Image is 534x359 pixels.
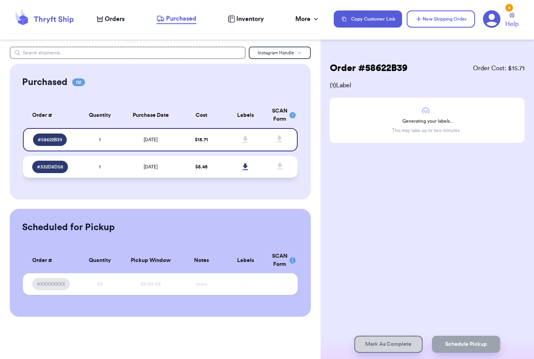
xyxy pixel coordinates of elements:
span: - [279,282,281,286]
input: Search shipments... [10,47,246,59]
span: - [244,282,246,286]
span: [DATE] [144,137,158,142]
div: SCAN Form [272,252,288,269]
span: Help [505,19,518,29]
a: Help [505,13,518,29]
h2: Purchased [22,76,68,88]
div: 4 [505,4,513,12]
span: Order Cost: $ 15.71 [473,64,525,73]
th: Quantity [78,248,121,273]
h2: Order # 58622B39 [330,62,407,75]
span: # 332D8D58 [37,164,63,170]
span: xxxxx [196,282,207,286]
button: New Shipping Order [407,10,475,28]
h2: Scheduled for Pickup [22,221,115,234]
span: Generating your labels... [402,118,453,124]
a: Orders [97,14,125,24]
th: Pickup Window [122,248,180,273]
th: Order # [23,102,78,128]
p: This may take up to two minutes [392,127,459,134]
span: # 58622B39 [38,137,62,143]
th: Purchase Date [122,102,180,128]
span: 02 [72,78,85,86]
a: 4 [483,10,501,28]
a: Purchased [156,14,196,24]
button: Instagram Handle [249,47,311,59]
span: Orders [105,14,125,24]
span: ( 1 ) Label [330,81,525,90]
span: $ 15.71 [195,137,208,142]
th: Quantity [78,102,121,128]
span: 1 [99,165,101,169]
span: $ 6.45 [195,165,208,169]
button: Mark As Complete [354,336,423,353]
span: XX [97,282,102,286]
span: 1 [99,137,101,142]
span: Inventory [236,14,264,24]
a: Inventory [228,14,264,24]
button: Copy Customer Link [334,10,402,28]
th: Labels [224,102,267,128]
div: More [295,14,320,24]
th: Labels [224,248,267,273]
th: Cost [179,102,223,128]
th: Notes [179,248,223,273]
span: #XXXXXXXX [37,281,65,287]
span: Instagram Handle [258,50,294,55]
button: Schedule Pickup [432,336,500,353]
th: Order # [23,248,78,273]
span: XX/XX/XX [140,282,161,286]
span: [DATE] [144,165,158,169]
div: SCAN Form [272,107,288,123]
span: Purchased [166,14,196,23]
